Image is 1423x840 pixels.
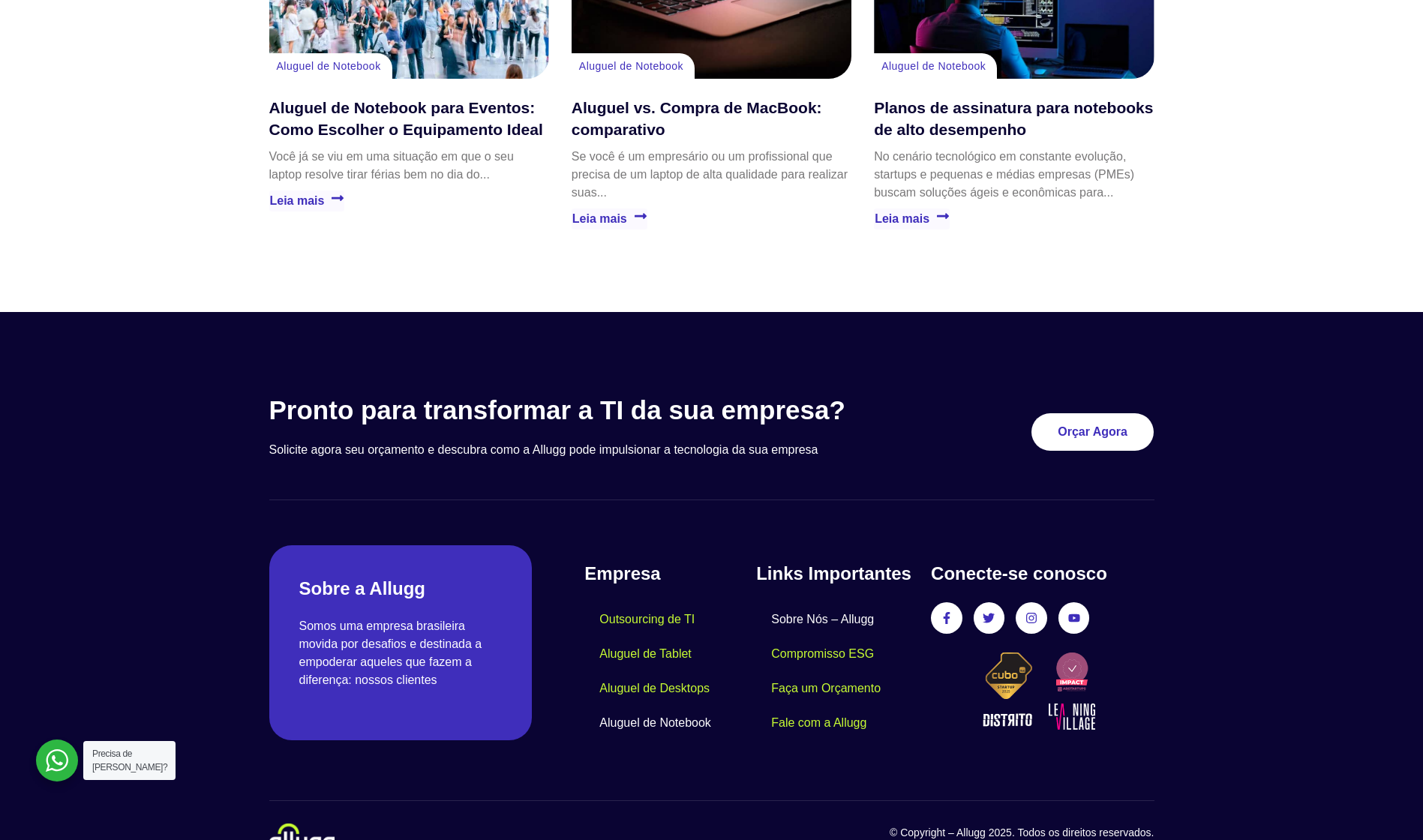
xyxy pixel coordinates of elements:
[277,60,381,72] a: Aluguel de Notebook
[269,190,345,211] a: Leia mais
[572,148,851,202] p: Se você é um empresário ou um profissional que precisa de um laptop de alta qualidade para realiz...
[874,208,950,229] a: Leia mais
[269,99,543,138] a: Aluguel de Notebook para Eventos: Como Escolher o Equipamento Ideal
[931,560,1154,587] h4: Conecte-se conosco
[572,99,822,138] a: Aluguel vs. Compra de MacBook: comparativo
[584,602,710,637] a: Outsourcing de TI
[572,208,647,229] a: Leia mais
[874,99,1153,138] a: Planos de assinatura para notebooks de alto desempenho
[1058,426,1127,438] span: Orçar Agora
[584,671,725,706] a: Aluguel de Desktops
[1031,413,1154,451] a: Orçar Agora
[299,575,503,602] h2: Sobre a Allugg
[584,706,726,740] a: Aluguel de Notebook
[756,671,896,706] a: Faça um Orçamento
[269,148,549,184] p: Você já se viu em uma situação em que o seu laptop resolve tirar férias bem no dia do...
[756,602,889,637] a: Sobre Nós – Allugg
[584,560,756,587] h4: Empresa
[299,617,503,689] p: Somos uma empresa brasileira movida por desafios e destinada a empoderar aqueles que fazem a dife...
[1153,648,1423,840] iframe: Chat Widget
[269,394,915,426] h3: Pronto para transformar a TI da sua empresa?
[756,637,889,671] a: Compromisso ESG
[579,60,683,72] a: Aluguel de Notebook
[584,602,756,740] nav: Menu
[881,60,986,72] a: Aluguel de Notebook
[269,441,915,459] p: Solicite agora seu orçamento e descubra como a Allugg pode impulsionar a tecnologia da sua empresa
[584,637,706,671] a: Aluguel de Tablet
[756,560,916,587] h4: Links Importantes
[756,706,881,740] a: Fale com a Allugg
[756,602,916,740] nav: Menu
[92,748,167,772] span: Precisa de [PERSON_NAME]?
[874,148,1154,202] p: No cenário tecnológico em constante evolução, startups e pequenas e médias empresas (PMEs) buscam...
